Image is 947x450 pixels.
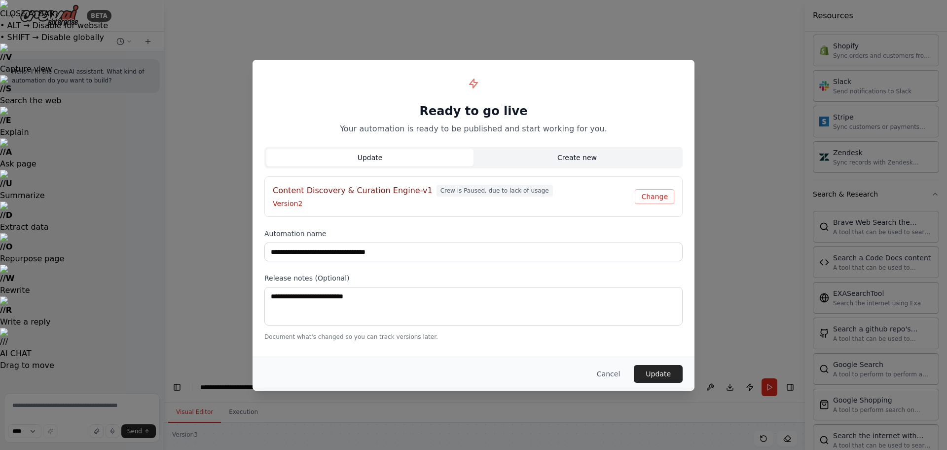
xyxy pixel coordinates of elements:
[37,63,88,70] div: Domain Overview
[98,62,106,70] img: tab_keywords_by_traffic_grey.svg
[634,365,683,383] button: Update
[16,16,24,24] img: logo_orange.svg
[109,63,166,70] div: Keywords by Traffic
[589,365,628,383] button: Cancel
[28,16,48,24] div: v 4.0.25
[27,62,35,70] img: tab_domain_overview_orange.svg
[16,26,24,34] img: website_grey.svg
[26,26,109,34] div: Domain: [DOMAIN_NAME]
